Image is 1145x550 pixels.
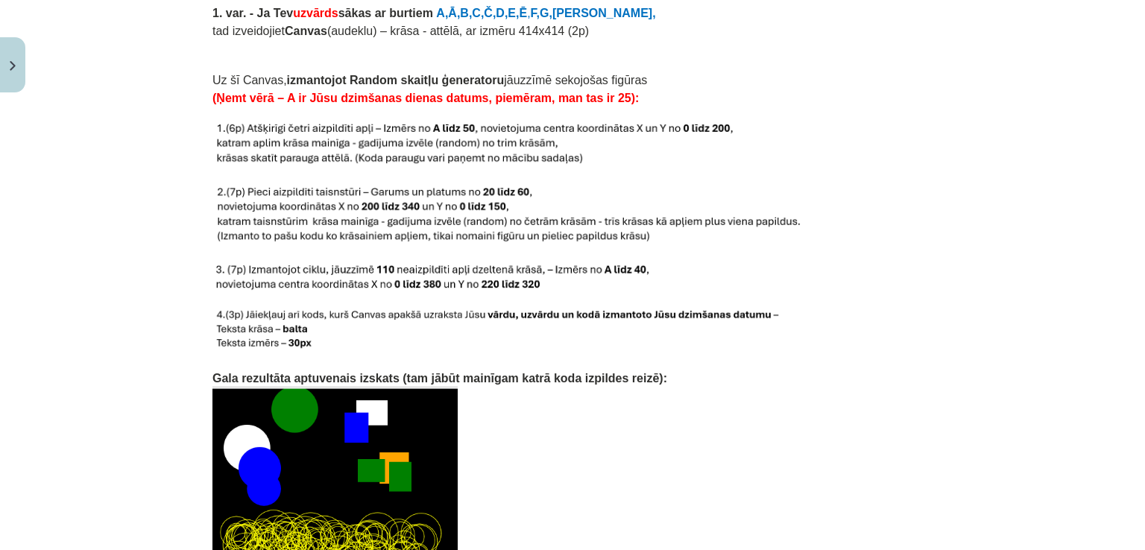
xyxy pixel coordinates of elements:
span: 1. var. - Ja Tev sākas ar burtiem [212,7,433,19]
span: , [527,7,655,19]
span: A,Ā,B,C,Č,D,E,Ē [436,7,527,19]
span: uzvārds [293,7,338,19]
span: Uz šī Canvas, jāuzzīmē sekojošas figūras [212,74,647,86]
b: Canvas [285,25,327,37]
span: Gala rezultāta aptuvenais izskats (tam jābūt mainīgam katrā koda izpildes reizē): [212,372,667,385]
span: (Ņemt vērā – A ir Jūsu dzimšanas dienas datums, piemēram, man tas ir 25): [212,92,639,104]
span: tad izveidojiet (audeklu) – krāsa - attēlā, ar izmēru 414x414 (2p) [212,25,589,37]
img: icon-close-lesson-0947bae3869378f0d4975bcd49f059093ad1ed9edebbc8119c70593378902aed.svg [10,61,16,71]
b: izmantojot Random skaitļu ģeneratoru [287,74,505,86]
b: F,G,[PERSON_NAME], [531,7,656,19]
